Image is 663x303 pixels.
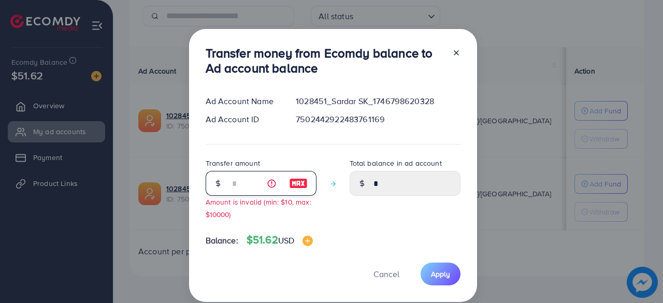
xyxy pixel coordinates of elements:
label: Total balance in ad account [350,158,442,168]
small: Amount is invalid (min: $10, max: $10000) [206,197,311,219]
span: Balance: [206,235,238,247]
button: Apply [421,263,460,285]
h3: Transfer money from Ecomdy balance to Ad account balance [206,46,444,76]
span: Cancel [373,268,399,280]
span: Apply [431,269,450,279]
h4: $51.62 [247,234,313,247]
img: image [302,236,313,246]
img: image [289,177,308,190]
span: USD [278,235,294,246]
div: Ad Account ID [197,113,288,125]
div: 1028451_Sardar SK_1746798620328 [287,95,468,107]
div: Ad Account Name [197,95,288,107]
div: 7502442922483761169 [287,113,468,125]
button: Cancel [361,263,412,285]
label: Transfer amount [206,158,260,168]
